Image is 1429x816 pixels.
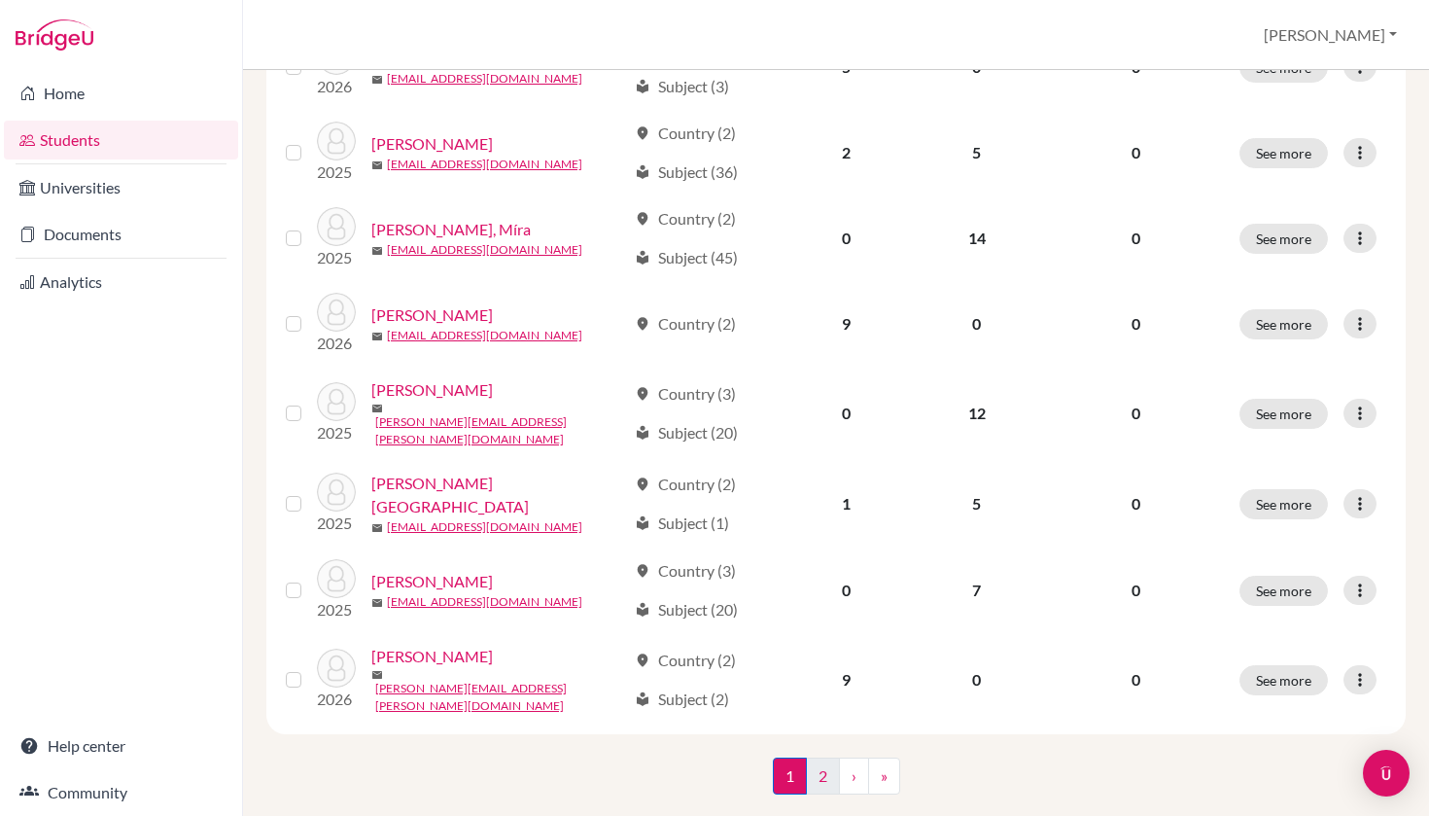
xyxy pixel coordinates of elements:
[635,246,738,269] div: Subject (45)
[635,164,650,180] span: local_library
[371,331,383,342] span: mail
[635,653,650,668] span: location_on
[371,403,383,414] span: mail
[1239,489,1328,519] button: See more
[317,293,356,332] img: Szabó-Szentgyörgyi, Péter
[387,327,582,344] a: [EMAIL_ADDRESS][DOMAIN_NAME]
[1056,227,1216,250] p: 0
[1255,17,1406,53] button: [PERSON_NAME]
[317,421,356,444] p: 2025
[635,75,729,98] div: Subject (3)
[371,645,493,668] a: [PERSON_NAME]
[635,473,736,496] div: Country (2)
[371,378,493,402] a: [PERSON_NAME]
[317,75,356,98] p: 2026
[635,250,650,266] span: local_library
[910,110,1044,195] td: 5
[4,215,238,254] a: Documents
[868,758,900,795] a: »
[1239,399,1328,429] button: See more
[910,460,1044,548] td: 5
[1056,579,1216,602] p: 0
[635,79,650,94] span: local_library
[635,122,736,145] div: Country (2)
[387,70,582,88] a: [EMAIL_ADDRESS][DOMAIN_NAME]
[635,515,650,531] span: local_library
[1239,576,1328,606] button: See more
[783,110,910,195] td: 2
[387,156,582,173] a: [EMAIL_ADDRESS][DOMAIN_NAME]
[783,633,910,727] td: 9
[635,421,738,444] div: Subject (20)
[4,168,238,207] a: Universities
[1239,665,1328,695] button: See more
[371,303,493,327] a: [PERSON_NAME]
[783,281,910,367] td: 9
[317,512,356,535] p: 2025
[371,669,383,681] span: mail
[783,548,910,633] td: 0
[317,246,356,269] p: 2025
[375,413,626,448] a: [PERSON_NAME][EMAIL_ADDRESS][PERSON_NAME][DOMAIN_NAME]
[371,132,493,156] a: [PERSON_NAME]
[1056,141,1216,164] p: 0
[375,680,626,715] a: [PERSON_NAME][EMAIL_ADDRESS][PERSON_NAME][DOMAIN_NAME]
[317,688,356,711] p: 2026
[635,559,736,583] div: Country (3)
[635,207,736,231] div: Country (2)
[806,758,840,795] a: 2
[371,472,626,518] a: [PERSON_NAME][GEOGRAPHIC_DATA]
[317,160,356,184] p: 2025
[910,633,1044,727] td: 0
[1056,668,1216,692] p: 0
[1239,138,1328,168] button: See more
[371,74,383,86] span: mail
[635,563,650,579] span: location_on
[783,367,910,460] td: 0
[317,473,356,512] img: Varga, Dóra
[910,367,1044,460] td: 12
[783,460,910,548] td: 1
[635,692,650,707] span: local_library
[635,477,650,492] span: location_on
[910,281,1044,367] td: 0
[4,263,238,302] a: Analytics
[635,688,729,711] div: Subject (2)
[773,758,900,810] nav: ...
[387,518,582,536] a: [EMAIL_ADDRESS][DOMAIN_NAME]
[317,382,356,421] img: Szálka, Laura
[635,512,729,535] div: Subject (1)
[1056,492,1216,515] p: 0
[635,382,736,406] div: Country (3)
[4,773,238,812] a: Community
[387,593,582,611] a: [EMAIL_ADDRESS][DOMAIN_NAME]
[635,211,650,227] span: location_on
[910,195,1044,281] td: 14
[1239,224,1328,254] button: See more
[371,245,383,257] span: mail
[371,570,493,593] a: [PERSON_NAME]
[635,425,650,441] span: local_library
[635,125,650,141] span: location_on
[635,316,650,332] span: location_on
[1056,402,1216,425] p: 0
[635,598,738,621] div: Subject (20)
[635,649,736,672] div: Country (2)
[371,160,383,171] span: mail
[635,160,738,184] div: Subject (36)
[371,522,383,534] span: mail
[635,312,736,336] div: Country (2)
[371,597,383,609] span: mail
[783,195,910,281] td: 0
[317,332,356,355] p: 2026
[839,758,869,795] a: ›
[317,207,356,246] img: Setényi, Míra
[910,548,1044,633] td: 7
[317,598,356,621] p: 2025
[371,218,531,241] a: [PERSON_NAME], Míra
[773,758,807,795] span: 1
[1056,312,1216,336] p: 0
[4,74,238,113] a: Home
[387,241,582,259] a: [EMAIL_ADDRESS][DOMAIN_NAME]
[317,559,356,598] img: Varga, Lujza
